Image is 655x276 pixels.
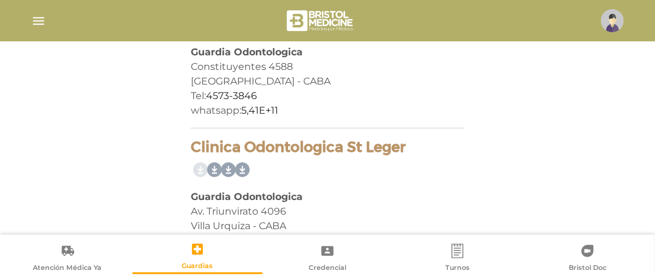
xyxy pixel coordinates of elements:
div: Tel: [191,233,464,248]
a: Credencial [262,243,393,274]
a: Bristol Doc [523,243,653,274]
div: Villa Urquiza - CABA [191,219,464,233]
span: Credencial [309,263,346,274]
div: Tel: [191,89,464,103]
img: bristol-medicine-blanco.png [285,6,357,35]
a: Guardias [132,241,262,274]
img: profile-placeholder.svg [601,9,624,32]
span: Guardias [182,261,213,272]
a: Atención Médica Ya [2,243,132,274]
div: Constituyentes 4588 [191,60,464,74]
img: Cober_menu-lines-white.svg [31,13,46,29]
b: Guardia Odontologica [191,191,303,202]
span: Bristol Doc [569,263,606,274]
span: Turnos [445,263,470,274]
span: Atención Médica Ya [33,263,102,274]
b: Guardia Odontologica [191,46,303,58]
a: 5,41E+11 [241,105,278,116]
div: whatsapp: [191,103,464,118]
a: 4573-3846 [206,90,257,102]
h4: Clinica Odontologica St Leger [191,139,464,156]
div: Av. Triunvirato 4096 [191,204,464,219]
a: Turnos [393,243,523,274]
div: [GEOGRAPHIC_DATA] - CABA [191,74,464,89]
